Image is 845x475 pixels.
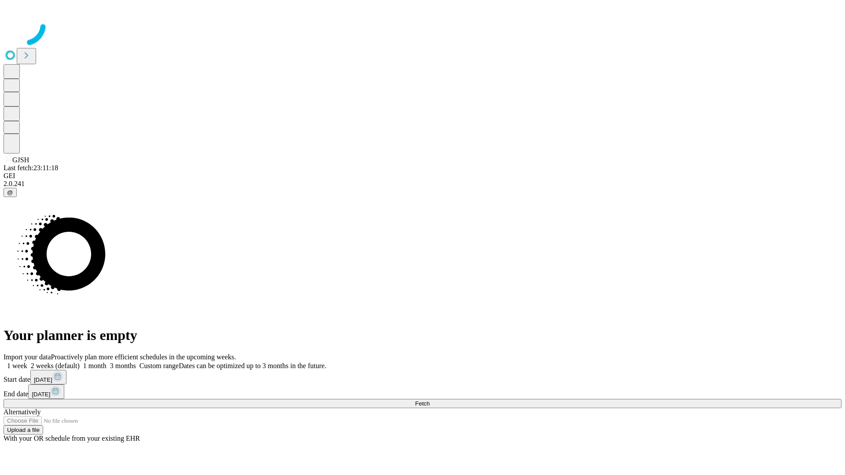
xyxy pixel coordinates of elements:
[30,370,66,384] button: [DATE]
[4,435,140,442] span: With your OR schedule from your existing EHR
[7,189,13,196] span: @
[415,400,430,407] span: Fetch
[4,353,51,361] span: Import your data
[4,408,40,416] span: Alternatively
[31,362,80,369] span: 2 weeks (default)
[4,425,43,435] button: Upload a file
[4,327,841,343] h1: Your planner is empty
[7,362,27,369] span: 1 week
[32,391,50,398] span: [DATE]
[12,156,29,164] span: GJSH
[179,362,326,369] span: Dates can be optimized up to 3 months in the future.
[4,188,17,197] button: @
[83,362,107,369] span: 1 month
[4,180,841,188] div: 2.0.241
[4,399,841,408] button: Fetch
[110,362,136,369] span: 3 months
[51,353,236,361] span: Proactively plan more efficient schedules in the upcoming weeks.
[140,362,179,369] span: Custom range
[4,164,58,172] span: Last fetch: 23:11:18
[4,370,841,384] div: Start date
[34,376,52,383] span: [DATE]
[4,384,841,399] div: End date
[28,384,64,399] button: [DATE]
[4,172,841,180] div: GEI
